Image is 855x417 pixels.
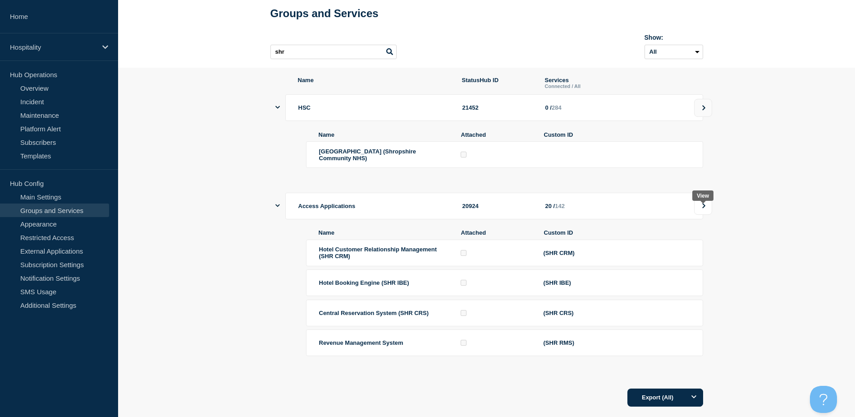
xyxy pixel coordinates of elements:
[298,77,451,89] span: Name
[627,389,703,407] button: Export (All)
[319,148,416,162] span: [GEOGRAPHIC_DATA] (Shropshire Community NHS)
[462,104,535,111] div: 21452
[645,45,703,59] select: Archived
[462,77,534,89] span: StatusHub ID
[545,83,690,89] p: Connected / All
[555,203,565,209] span: 142
[298,104,311,111] span: HSC
[685,389,703,407] button: Options
[275,193,280,219] button: showServices
[697,193,709,199] div: View
[552,104,562,111] span: 284
[319,339,403,346] span: Revenue Management System
[319,279,409,286] span: Hotel Booking Engine (SHR IBE)
[319,131,450,138] span: Name
[545,77,690,83] p: Services
[645,34,703,41] div: Show:
[544,131,690,138] span: Custom ID
[461,131,533,138] span: Attached
[544,279,690,286] div: (SHR IBE)
[544,229,690,236] span: Custom ID
[270,45,397,59] input: Search services and groups
[461,229,533,236] span: Attached
[10,43,96,51] p: Hospitality
[319,246,437,259] span: Hotel Customer Relationship Management (SHR CRM)
[544,310,690,316] div: (SHR CRS)
[275,94,280,121] button: showServices
[545,203,555,209] span: 20 /
[544,339,690,346] div: (SHR RMS)
[544,250,690,256] div: (SHR CRM)
[319,310,429,316] span: Central Reservation System (SHR CRS)
[298,203,356,209] span: Access Applications
[545,104,552,111] span: 0 /
[270,7,703,20] h1: Groups and Services
[462,203,535,209] div: 20924
[810,386,837,413] iframe: Help Scout Beacon - Open
[319,229,450,236] span: Name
